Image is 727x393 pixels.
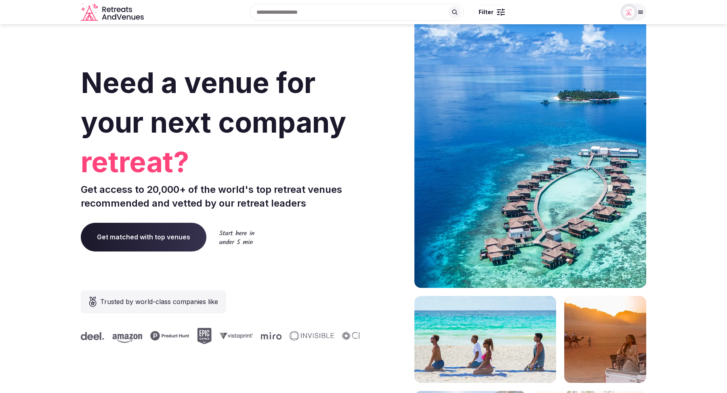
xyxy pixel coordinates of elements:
[100,297,218,306] span: Trusted by world-class companies like
[190,328,204,344] svg: Epic Games company logo
[81,223,206,251] a: Get matched with top venues
[623,6,635,18] img: Matt Grant Oakes
[74,332,97,340] svg: Deel company logo
[479,8,494,16] span: Filter
[414,296,556,383] img: yoga on tropical beach
[212,332,246,339] svg: Vistaprint company logo
[219,230,254,244] img: Start here in under 5 min
[81,3,145,21] svg: Retreats and Venues company logo
[81,65,346,139] span: Need a venue for your next company
[564,296,646,383] img: woman sitting in back of truck with camels
[473,4,510,20] button: Filter
[81,183,360,210] p: Get access to 20,000+ of the world's top retreat venues recommended and vetted by our retreat lea...
[81,3,145,21] a: Visit the homepage
[254,332,274,340] svg: Miro company logo
[282,331,327,341] svg: Invisible company logo
[81,142,360,182] span: retreat?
